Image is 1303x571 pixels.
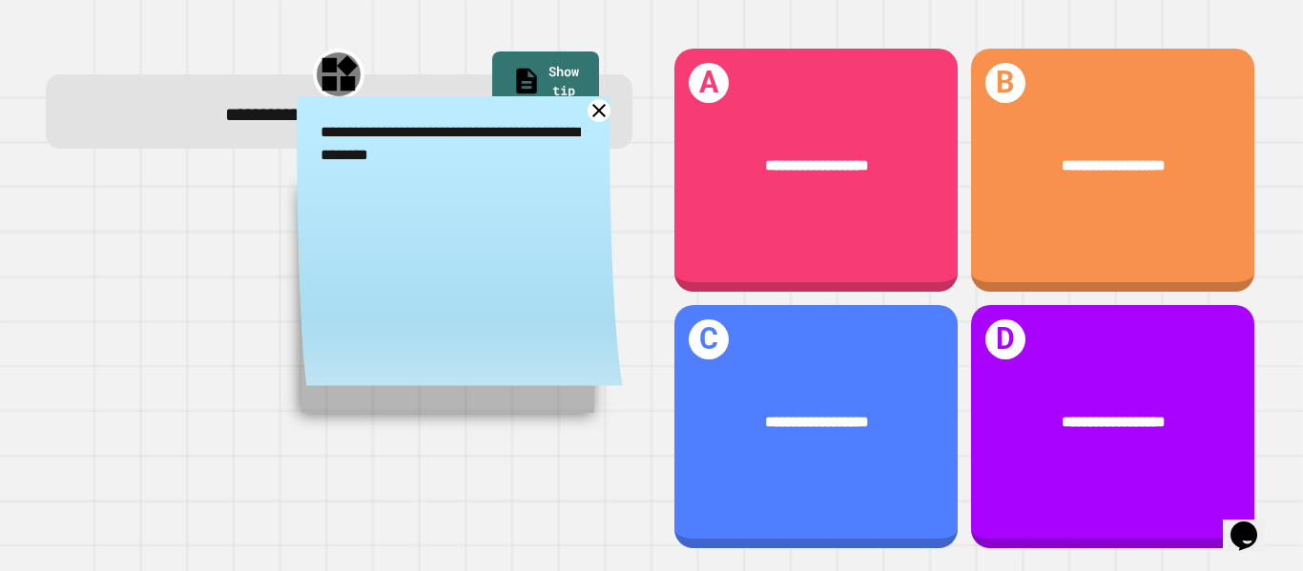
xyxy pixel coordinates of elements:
h1: A [689,63,730,104]
a: Show tip [492,51,599,115]
h1: D [985,319,1026,360]
iframe: chat widget [1223,495,1284,552]
h1: C [689,319,730,360]
h1: B [985,63,1026,104]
